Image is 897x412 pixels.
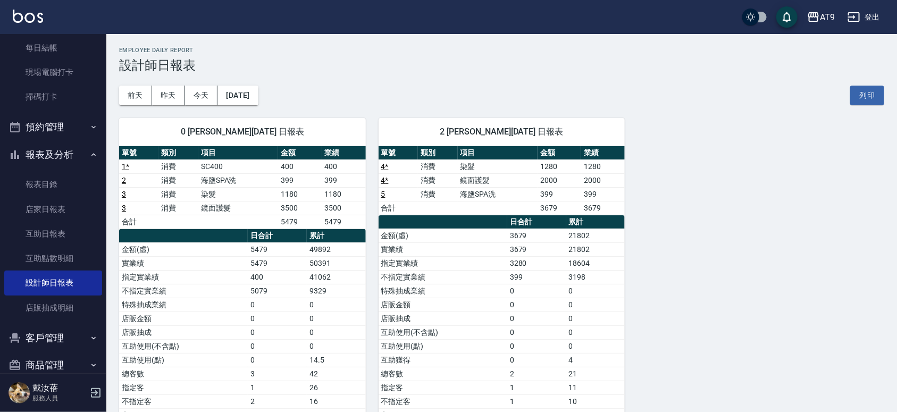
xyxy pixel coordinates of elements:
button: 今天 [185,86,218,105]
td: 5479 [322,215,366,229]
td: 400 [322,159,366,173]
th: 金額 [278,146,322,160]
td: 特殊抽成業績 [119,298,248,312]
td: 消費 [158,173,198,187]
td: 染髮 [198,187,279,201]
td: 鏡面護髮 [458,173,538,187]
td: 1280 [581,159,625,173]
td: 1 [507,394,566,408]
th: 業績 [322,146,366,160]
th: 累計 [307,229,366,243]
button: 列印 [850,86,884,105]
a: 店家日報表 [4,197,102,222]
td: 399 [322,173,366,187]
td: 互助使用(點) [119,353,248,367]
td: 5079 [248,284,307,298]
td: 指定實業績 [379,256,507,270]
td: 3 [248,367,307,381]
button: AT9 [803,6,839,28]
td: 0 [507,298,566,312]
td: 0 [566,284,625,298]
th: 類別 [158,146,198,160]
th: 累計 [566,215,625,229]
td: 2000 [538,173,581,187]
td: 4 [566,353,625,367]
td: 金額(虛) [119,242,248,256]
td: 店販金額 [379,298,507,312]
span: 0 [PERSON_NAME][DATE] 日報表 [132,127,353,137]
td: 1180 [322,187,366,201]
td: 2000 [581,173,625,187]
td: 399 [278,173,322,187]
td: 消費 [158,201,198,215]
td: 0 [307,325,366,339]
p: 服務人員 [32,393,87,403]
td: 不指定實業績 [379,270,507,284]
th: 項目 [198,146,279,160]
td: 3500 [278,201,322,215]
td: 鏡面護髮 [198,201,279,215]
td: 0 [248,353,307,367]
td: 消費 [418,173,457,187]
td: 1180 [278,187,322,201]
a: 互助日報表 [4,222,102,246]
td: 400 [248,270,307,284]
td: 不指定客 [379,394,507,408]
td: 特殊抽成業績 [379,284,507,298]
td: 0 [307,339,366,353]
td: 合計 [119,215,158,229]
td: 21 [566,367,625,381]
td: 3679 [507,229,566,242]
td: 399 [507,270,566,284]
a: 5 [381,190,385,198]
td: 0 [507,312,566,325]
td: 16 [307,394,366,408]
a: 每日結帳 [4,36,102,60]
a: 互助點數明細 [4,246,102,271]
td: 消費 [418,159,457,173]
td: 0 [566,312,625,325]
td: 實業績 [379,242,507,256]
button: 報表及分析 [4,141,102,169]
td: 0 [566,325,625,339]
td: 3198 [566,270,625,284]
h3: 設計師日報表 [119,58,884,73]
td: 1 [507,381,566,394]
img: Logo [13,10,43,23]
td: 0 [507,325,566,339]
button: 商品管理 [4,351,102,379]
a: 報表目錄 [4,172,102,197]
a: 現場電腦打卡 [4,60,102,85]
td: 21802 [566,229,625,242]
td: 2 [248,394,307,408]
td: 0 [507,284,566,298]
td: 49892 [307,242,366,256]
td: 0 [248,325,307,339]
td: 店販抽成 [119,325,248,339]
td: 1280 [538,159,581,173]
td: 0 [248,298,307,312]
td: 26 [307,381,366,394]
a: 設計師日報表 [4,271,102,295]
td: 0 [248,312,307,325]
td: 400 [278,159,322,173]
th: 業績 [581,146,625,160]
td: 互助獲得 [379,353,507,367]
td: 5479 [278,215,322,229]
table: a dense table [119,146,366,229]
td: 消費 [158,187,198,201]
td: 實業績 [119,256,248,270]
a: 店販抽成明細 [4,296,102,320]
td: 海鹽SPA洗 [198,173,279,187]
th: 單號 [119,146,158,160]
div: AT9 [820,11,835,24]
td: 0 [566,298,625,312]
td: 0 [307,312,366,325]
td: 3679 [507,242,566,256]
td: 14.5 [307,353,366,367]
td: 總客數 [119,367,248,381]
td: 互助使用(不含點) [379,325,507,339]
td: 店販金額 [119,312,248,325]
td: 399 [538,187,581,201]
th: 日合計 [507,215,566,229]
